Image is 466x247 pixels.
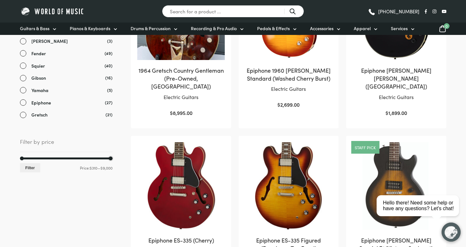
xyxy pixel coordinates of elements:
[31,37,68,45] span: [PERSON_NAME]
[20,87,113,94] a: Yamaha
[310,25,333,32] span: Accessories
[444,23,450,29] span: 0
[20,163,41,172] button: Filter
[353,66,440,90] h2: Epiphone [PERSON_NAME] [PERSON_NAME] ([GEOGRAPHIC_DATA])
[90,165,97,170] span: $310
[20,111,113,118] a: Gretsch
[354,25,371,32] span: Apparel
[137,93,224,101] p: Electric Guitars
[191,25,237,32] span: Recording & Pro Audio
[31,111,48,118] span: Gretsch
[105,50,113,57] span: (49)
[107,87,113,93] span: (5)
[137,142,224,230] img: Epiphone ES 335 Cherry Body
[20,163,113,172] div: Price: —
[368,7,419,16] a: [PHONE_NUMBER]
[31,87,49,94] span: Yamaha
[105,62,113,69] span: (40)
[353,142,440,230] img: Epiphone Les Paul Special E1 Vintage Sunburst close view
[170,109,173,116] span: $
[105,99,113,106] span: (27)
[20,6,85,16] img: World of Music
[245,85,332,93] p: Electric Guitars
[137,236,224,244] h2: Epiphone ES-335 (Cherry)
[70,25,110,32] span: Pianos & Keyboards
[31,62,45,70] span: Squier
[245,66,332,82] h2: Epiphone 1960 [PERSON_NAME] Standard (Washed Cherry Burst)
[355,145,376,150] a: Staff pick
[105,74,113,81] span: (16)
[20,74,113,82] a: Gibson
[277,101,300,108] bdi: 2,699.00
[391,25,408,32] span: Services
[20,37,113,45] a: [PERSON_NAME]
[353,93,440,101] p: Electric Guitars
[20,99,113,106] a: Epiphone
[100,165,113,170] span: $9,000
[31,74,46,82] span: Gibson
[20,25,49,32] span: Guitars & Bass
[378,9,419,14] span: [PHONE_NUMBER]
[20,17,113,118] div: Brand
[245,142,332,230] img: Epiphone ES-335 Raspberry Tea Burst Body
[20,137,113,152] span: Filter by price
[31,50,46,57] span: Fender
[385,109,388,116] span: $
[20,62,113,70] a: Squier
[20,50,113,57] a: Fender
[257,25,290,32] span: Pedals & Effects
[277,101,280,108] span: $
[107,37,113,44] span: (3)
[137,66,224,90] h2: 1964 Gretsch Country Gentleman (Pre-Owned, [GEOGRAPHIC_DATA])
[31,99,51,106] span: Epiphone
[385,109,407,116] bdi: 1,899.00
[131,25,171,32] span: Drums & Percussion
[106,111,113,118] span: (21)
[374,177,466,247] iframe: Chat with our support team
[170,109,192,116] bdi: 8,995.00
[162,5,304,17] input: Search for a product ...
